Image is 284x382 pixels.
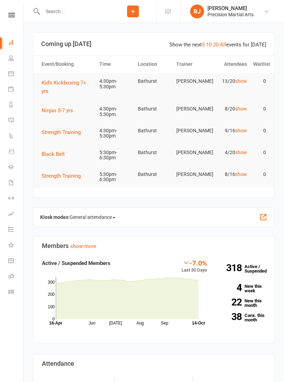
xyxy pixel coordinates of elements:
strong: 22 [218,297,242,307]
td: Bathurst [135,166,173,183]
button: Strength Training [42,172,86,180]
span: Black Belt [42,151,65,157]
td: Bathurst [135,144,173,161]
button: Kid's Kickboxing 7+ yrs [42,79,93,95]
div: Show the next events for [DATE] [169,41,266,49]
td: [PERSON_NAME] [173,73,212,89]
a: Payments [8,82,24,98]
td: [PERSON_NAME] [173,101,212,117]
a: Class kiosk mode [8,285,24,300]
div: [PERSON_NAME] [207,5,254,11]
h3: Attendance [42,360,266,367]
a: 38Canx. this month [218,313,266,322]
a: 20 [213,42,219,48]
td: 0 [250,123,269,139]
strong: 4 [218,283,242,292]
td: 9/16 [212,123,250,139]
a: show more [70,243,96,249]
td: Bathurst [135,123,173,139]
th: Time [96,55,135,73]
td: 4:30pm-5:30pm [96,101,135,123]
a: show [235,128,247,133]
strong: Active / Suspended Members [42,260,110,266]
a: Roll call kiosk mode [8,269,24,285]
span: General attendance [70,212,115,223]
a: Reports [8,98,24,113]
td: Bathurst [135,101,173,117]
td: [PERSON_NAME] [173,123,212,139]
a: 4New this week [218,284,266,293]
a: show [235,78,247,84]
a: 5 [202,42,205,48]
td: 13/20 [212,73,250,89]
td: 8/16 [212,166,250,183]
a: Product Sales [8,144,24,160]
a: What's New [8,238,24,254]
td: [PERSON_NAME] [173,144,212,161]
div: Precision Martial Arts [207,11,254,18]
div: -7.0% [181,259,207,267]
button: Strength Training [42,128,86,136]
th: Trainer [173,55,212,73]
a: Dashboard [8,35,24,51]
td: [PERSON_NAME] [173,166,212,183]
td: 5:30pm-6:30pm [96,166,135,188]
strong: Kiosk modes: [40,214,70,220]
span: Strength Training [42,173,81,179]
td: 0 [250,73,269,89]
input: Search... [41,7,109,16]
span: Kid's Kickboxing 7+ yrs [42,80,86,94]
td: 4/20 [212,144,250,161]
td: 4:30pm-5:30pm [96,123,135,144]
td: 5:30pm-6:30pm [96,144,135,166]
h3: Members [42,242,266,249]
div: Last 30 Days [181,259,207,274]
a: General attendance kiosk mode [8,254,24,269]
td: 0 [250,166,269,183]
a: Assessments [8,207,24,222]
th: Waitlist [250,55,269,73]
a: All [220,42,226,48]
div: RJ [190,5,204,18]
th: Event/Booking [38,55,96,73]
a: show [235,106,247,112]
th: Location [135,55,173,73]
th: Attendees [212,55,250,73]
button: Black Belt [42,150,70,158]
td: 0 [250,144,269,161]
span: Ninjas 5-7 yrs [42,107,73,114]
td: 8/20 [212,101,250,117]
strong: 318 [218,263,242,273]
a: 318Active / Suspended [214,259,271,278]
h3: Coming up [DATE] [41,41,266,47]
td: Bathurst [135,73,173,89]
span: Strength Training [42,129,81,135]
a: show [235,171,247,177]
strong: 38 [218,312,242,321]
a: People [8,51,24,66]
a: 10 [206,42,212,48]
button: Ninjas 5-7 yrs [42,106,78,115]
td: 0 [250,101,269,117]
a: Calendar [8,66,24,82]
a: show [235,150,247,155]
a: 22New this month [218,299,266,308]
td: 4:30pm-5:30pm [96,73,135,95]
